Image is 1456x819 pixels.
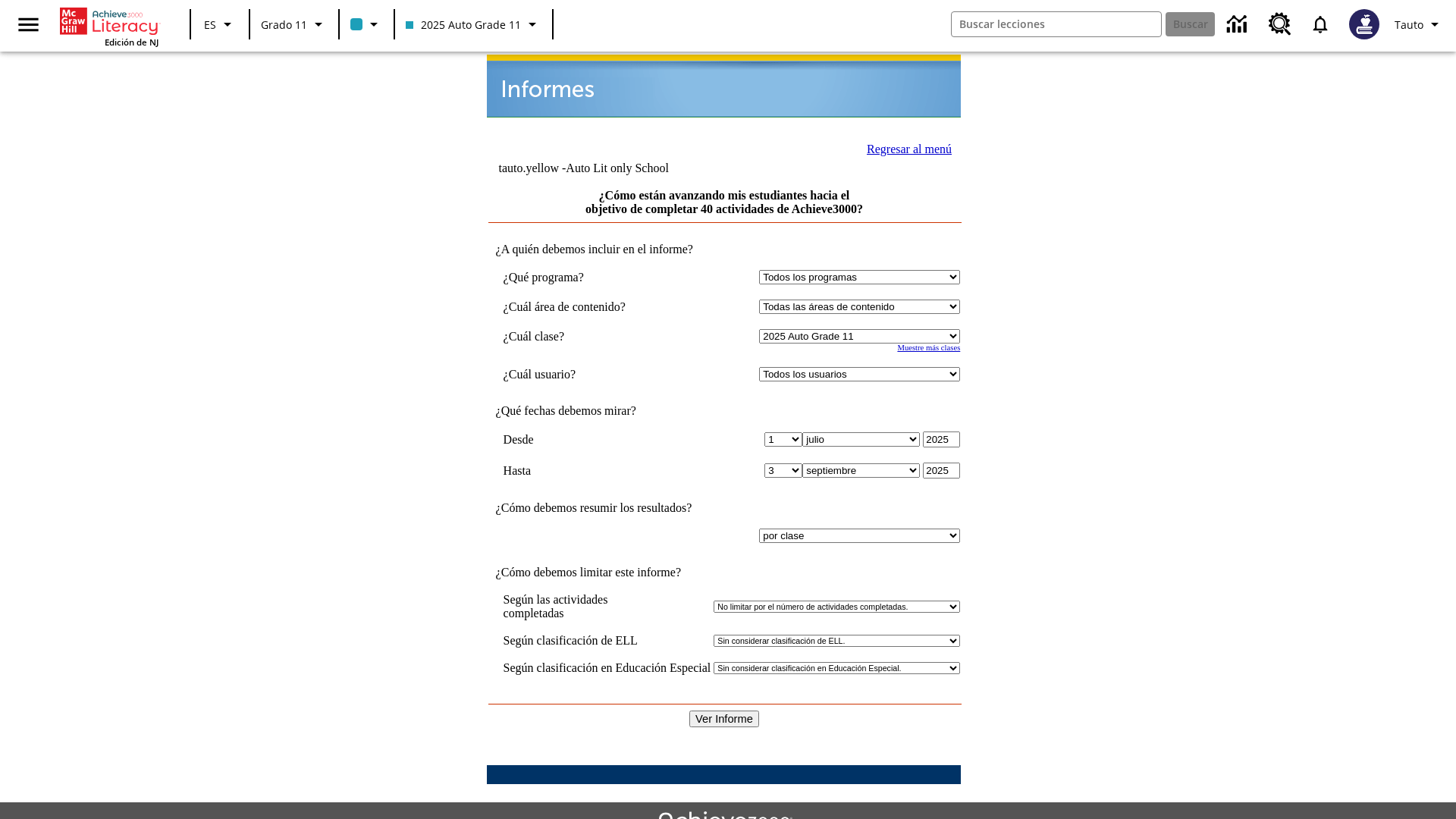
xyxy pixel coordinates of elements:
nobr: ¿Cuál área de contenido? [504,300,626,313]
nobr: Auto Lit only School [566,162,669,174]
td: Según clasificación en Educación Especial [504,661,711,675]
td: Hasta [504,463,673,479]
button: Clase: 2025 Auto Grade 11, Selecciona una clase [400,11,548,38]
td: ¿A quién debemos incluir en el informe? [488,243,961,256]
button: El color de la clase es azul claro. Cambiar el color de la clase. [344,11,389,38]
td: ¿Qué programa? [504,270,673,284]
button: Lenguaje: ES, Selecciona un idioma [196,11,244,38]
button: Perfil/Configuración [1389,11,1450,38]
td: Según clasificación de ELL [504,634,711,648]
td: ¿Cómo debemos resumir los resultados? [488,501,961,515]
div: Portada [60,5,158,48]
a: Centro de información [1218,4,1260,45]
a: Notificaciones [1301,5,1340,44]
input: Buscar campo [952,12,1161,36]
td: Según las actividades completadas [504,593,711,620]
img: header [487,55,961,118]
button: Escoja un nuevo avatar [1340,5,1389,44]
span: ES [204,17,216,33]
td: Desde [504,431,673,447]
span: 2025 Auto Grade 11 [406,17,521,33]
td: tauto.yellow - [498,162,777,175]
span: Grado 11 [261,17,307,33]
a: Regresar al menú [867,143,952,155]
a: ¿Cómo están avanzando mis estudiantes hacia el objetivo de completar 40 actividades de Achieve3000? [585,189,863,215]
td: ¿Qué fechas debemos mirar? [488,404,961,418]
img: Avatar [1349,9,1379,39]
a: Muestre más clases [897,344,960,352]
span: Tauto [1395,17,1423,33]
td: ¿Cómo debemos limitar este informe? [488,566,961,579]
td: ¿Cuál clase? [504,329,673,344]
button: Grado: Grado 11, Elige un grado [255,11,334,38]
button: Abrir el menú lateral [6,2,51,47]
input: Ver Informe [689,711,759,727]
span: Edición de NJ [105,36,158,48]
a: Centro de recursos, Se abrirá en una pestaña nueva. [1260,4,1301,45]
td: ¿Cuál usuario? [504,367,673,381]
